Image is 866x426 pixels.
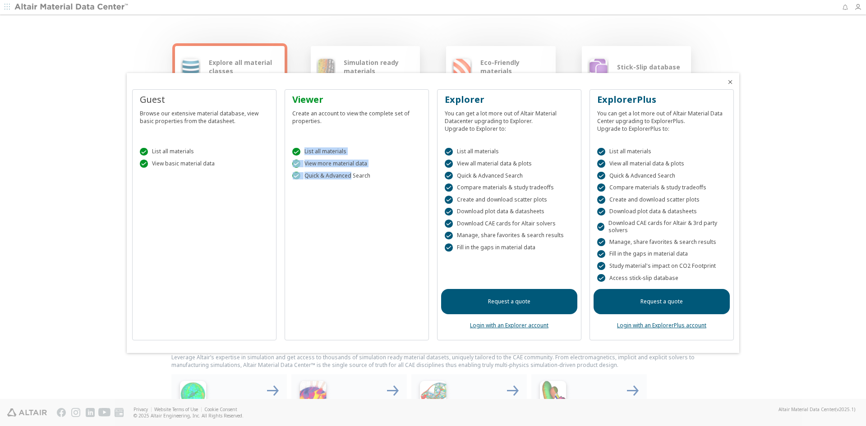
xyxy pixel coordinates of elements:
[617,321,706,329] a: Login with an ExplorerPlus account
[140,160,269,168] div: View basic material data
[597,250,726,258] div: Fill in the gaps in material data
[445,243,574,252] div: Fill in the gaps in material data
[597,220,726,234] div: Download CAE cards for Altair & 3rd party solvers
[292,160,300,168] div: 
[292,93,421,106] div: Viewer
[597,238,605,246] div: 
[441,289,577,314] a: Request a quote
[140,93,269,106] div: Guest
[445,232,453,240] div: 
[597,183,605,192] div: 
[292,160,421,168] div: View more material data
[445,148,453,156] div: 
[597,148,605,156] div: 
[140,148,269,156] div: List all materials
[140,148,148,156] div: 
[597,274,605,282] div: 
[292,172,421,180] div: Quick & Advanced Search
[445,183,574,192] div: Compare materials & study tradeoffs
[597,160,726,168] div: View all material data & plots
[597,262,605,270] div: 
[727,78,734,86] button: Close
[445,232,574,240] div: Manage, share favorites & search results
[445,196,453,204] div: 
[445,243,453,252] div: 
[445,172,453,180] div: 
[445,160,453,168] div: 
[597,160,605,168] div: 
[445,172,574,180] div: Quick & Advanced Search
[597,196,726,204] div: Create and download scatter plots
[597,250,605,258] div: 
[445,148,574,156] div: List all materials
[597,208,605,216] div: 
[292,148,300,156] div: 
[445,220,453,228] div: 
[445,93,574,106] div: Explorer
[445,208,453,216] div: 
[597,238,726,246] div: Manage, share favorites & search results
[445,160,574,168] div: View all material data & plots
[597,223,604,231] div: 
[445,196,574,204] div: Create and download scatter plots
[597,172,605,180] div: 
[292,172,300,180] div: 
[597,183,726,192] div: Compare materials & study tradeoffs
[597,172,726,180] div: Quick & Advanced Search
[292,148,421,156] div: List all materials
[445,220,574,228] div: Download CAE cards for Altair solvers
[140,106,269,125] div: Browse our extensive material database, view basic properties from the datasheet.
[140,160,148,168] div: 
[470,321,548,329] a: Login with an Explorer account
[597,274,726,282] div: Access stick-slip database
[597,106,726,133] div: You can get a lot more out of Altair Material Data Center upgrading to ExplorerPlus. Upgrade to E...
[292,106,421,125] div: Create an account to view the complete set of properties.
[597,93,726,106] div: ExplorerPlus
[594,289,730,314] a: Request a quote
[597,148,726,156] div: List all materials
[445,106,574,133] div: You can get a lot more out of Altair Material Datacenter upgrading to Explorer. Upgrade to Explor...
[445,208,574,216] div: Download plot data & datasheets
[597,196,605,204] div: 
[445,183,453,192] div: 
[597,262,726,270] div: Study material's impact on CO2 Footprint
[597,208,726,216] div: Download plot data & datasheets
